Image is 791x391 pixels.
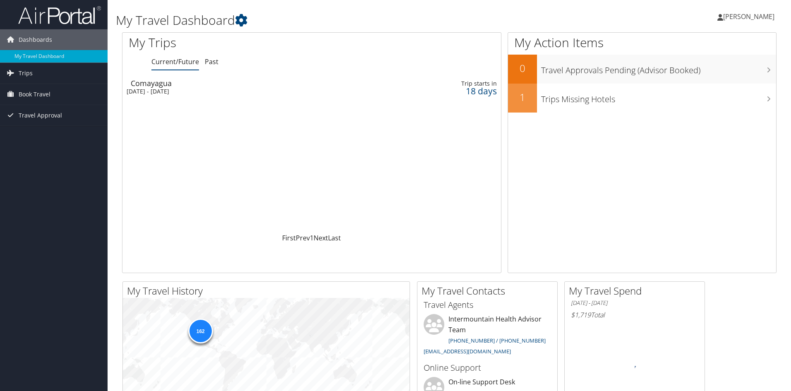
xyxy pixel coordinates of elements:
[571,310,698,319] h6: Total
[424,299,551,311] h3: Travel Agents
[188,319,213,343] div: 162
[412,87,496,95] div: 18 days
[508,34,776,51] h1: My Action Items
[569,284,705,298] h2: My Travel Spend
[116,12,561,29] h1: My Travel Dashboard
[296,233,310,242] a: Prev
[328,233,341,242] a: Last
[424,348,511,355] a: [EMAIL_ADDRESS][DOMAIN_NAME]
[508,61,537,75] h2: 0
[508,90,537,104] h2: 1
[412,80,496,87] div: Trip starts in
[18,5,101,25] img: airportal-logo.png
[19,84,50,105] span: Book Travel
[127,284,410,298] h2: My Travel History
[723,12,774,21] span: [PERSON_NAME]
[19,29,52,50] span: Dashboards
[424,362,551,374] h3: Online Support
[19,63,33,84] span: Trips
[419,314,555,358] li: Intermountain Health Advisor Team
[127,88,360,95] div: [DATE] - [DATE]
[314,233,328,242] a: Next
[19,105,62,126] span: Travel Approval
[541,60,776,76] h3: Travel Approvals Pending (Advisor Booked)
[508,84,776,113] a: 1Trips Missing Hotels
[508,55,776,84] a: 0Travel Approvals Pending (Advisor Booked)
[717,4,783,29] a: [PERSON_NAME]
[422,284,557,298] h2: My Travel Contacts
[571,310,591,319] span: $1,719
[448,337,546,344] a: [PHONE_NUMBER] / [PHONE_NUMBER]
[131,79,364,87] div: Comayagua
[541,89,776,105] h3: Trips Missing Hotels
[282,233,296,242] a: First
[310,233,314,242] a: 1
[205,57,218,66] a: Past
[129,34,337,51] h1: My Trips
[151,57,199,66] a: Current/Future
[571,299,698,307] h6: [DATE] - [DATE]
